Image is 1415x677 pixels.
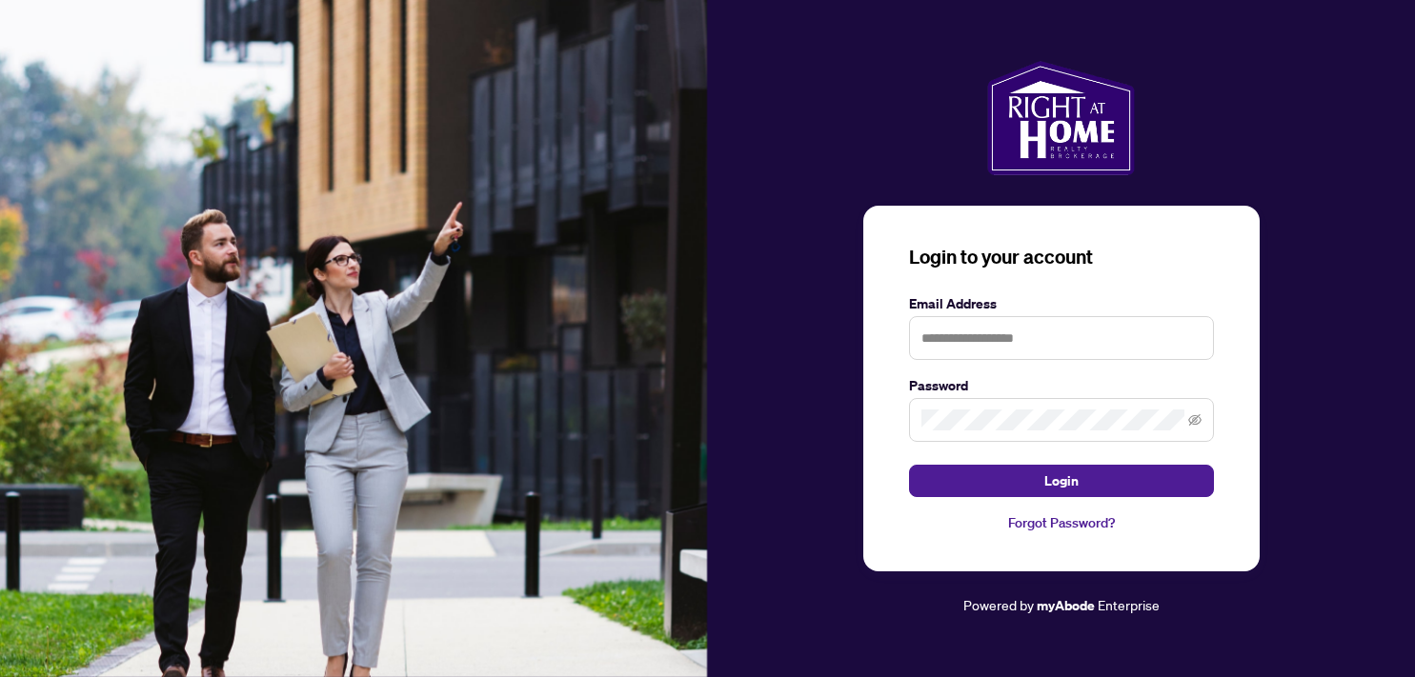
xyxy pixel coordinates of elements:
[909,465,1214,497] button: Login
[987,61,1135,175] img: ma-logo
[909,244,1214,270] h3: Login to your account
[909,293,1214,314] label: Email Address
[1188,413,1202,427] span: eye-invisible
[1098,596,1160,613] span: Enterprise
[963,596,1034,613] span: Powered by
[1037,595,1095,616] a: myAbode
[909,375,1214,396] label: Password
[909,512,1214,533] a: Forgot Password?
[1044,466,1079,496] span: Login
